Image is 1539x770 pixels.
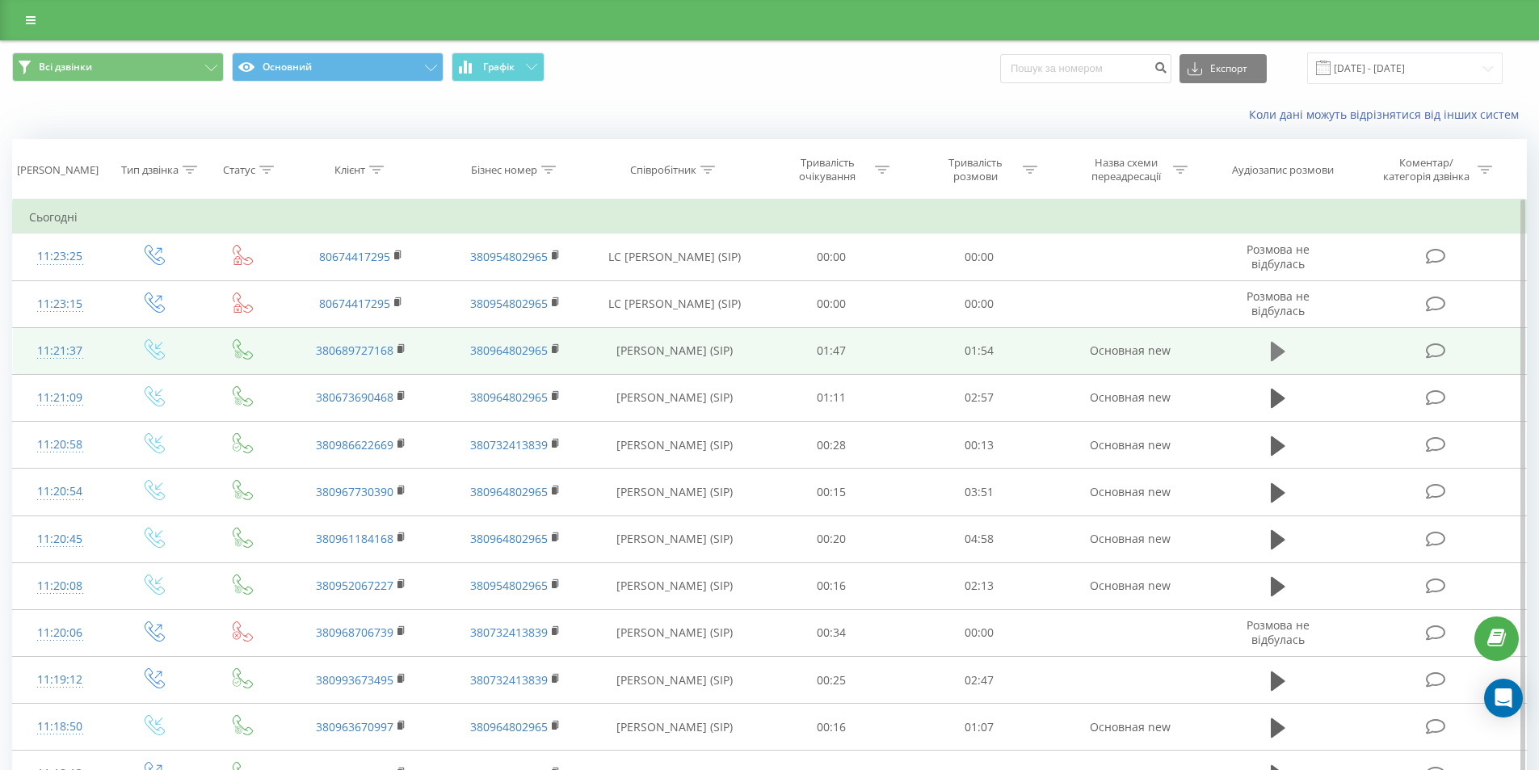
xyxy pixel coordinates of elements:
td: 01:07 [906,704,1053,751]
a: 80674417295 [319,249,390,264]
td: [PERSON_NAME] (SIP) [592,704,758,751]
td: Основная new [1053,515,1206,562]
a: Коли дані можуть відрізнятися вiд інших систем [1249,107,1527,122]
td: [PERSON_NAME] (SIP) [592,374,758,421]
button: Графік [452,53,545,82]
td: 02:47 [906,657,1053,704]
div: Статус [223,163,255,177]
td: 00:20 [758,515,906,562]
td: 00:00 [906,234,1053,280]
span: Розмова не відбулась [1247,242,1310,271]
div: 11:20:58 [29,429,91,461]
div: 11:23:25 [29,241,91,272]
td: LC [PERSON_NAME] (SIP) [592,234,758,280]
a: 380964802965 [470,484,548,499]
td: 02:57 [906,374,1053,421]
td: [PERSON_NAME] (SIP) [592,515,758,562]
td: Основная new [1053,469,1206,515]
span: Розмова не відбулась [1247,617,1310,647]
td: [PERSON_NAME] (SIP) [592,469,758,515]
button: Основний [232,53,444,82]
td: [PERSON_NAME] (SIP) [592,562,758,609]
div: Назва схеми переадресації [1083,156,1169,183]
td: Основная new [1053,562,1206,609]
td: 02:13 [906,562,1053,609]
a: 380732413839 [470,672,548,688]
span: Графік [483,61,515,73]
a: 380967730390 [316,484,393,499]
td: 00:13 [906,422,1053,469]
td: 03:51 [906,469,1053,515]
a: 380732413839 [470,625,548,640]
td: 00:15 [758,469,906,515]
a: 380963670997 [316,719,393,734]
div: Тривалість розмови [932,156,1019,183]
div: Аудіозапис розмови [1232,163,1334,177]
td: Основная new [1053,704,1206,751]
div: 11:20:54 [29,476,91,507]
a: 380732413839 [470,437,548,452]
span: Всі дзвінки [39,61,92,74]
td: Основная new [1053,374,1206,421]
td: 00:16 [758,562,906,609]
span: Розмова не відбулась [1247,288,1310,318]
div: 11:19:12 [29,664,91,696]
a: 380961184168 [316,531,393,546]
a: 380952067227 [316,578,393,593]
div: 11:20:45 [29,524,91,555]
td: 00:25 [758,657,906,704]
td: [PERSON_NAME] (SIP) [592,327,758,374]
div: 11:20:06 [29,617,91,649]
button: Всі дзвінки [12,53,224,82]
td: 00:16 [758,704,906,751]
td: Сьогодні [13,201,1527,234]
td: Основная new [1053,422,1206,469]
td: [PERSON_NAME] (SIP) [592,657,758,704]
td: [PERSON_NAME] (SIP) [592,609,758,656]
a: 380673690468 [316,389,393,405]
div: Тип дзвінка [121,163,179,177]
a: 380964802965 [470,719,548,734]
td: 00:34 [758,609,906,656]
a: 380964802965 [470,343,548,358]
input: Пошук за номером [1000,54,1171,83]
td: 00:00 [758,280,906,327]
td: 00:00 [758,234,906,280]
a: 380954802965 [470,578,548,593]
div: Open Intercom Messenger [1484,679,1523,717]
div: Тривалість очікування [784,156,871,183]
div: 11:21:37 [29,335,91,367]
div: Коментар/категорія дзвінка [1379,156,1474,183]
td: 00:28 [758,422,906,469]
a: 380964802965 [470,389,548,405]
a: 380968706739 [316,625,393,640]
td: [PERSON_NAME] (SIP) [592,422,758,469]
a: 380964802965 [470,531,548,546]
div: Співробітник [630,163,696,177]
a: 380689727168 [316,343,393,358]
a: 380954802965 [470,296,548,311]
a: 380993673495 [316,672,393,688]
td: 01:11 [758,374,906,421]
div: 11:18:50 [29,711,91,743]
div: 11:23:15 [29,288,91,320]
a: 380954802965 [470,249,548,264]
div: 11:21:09 [29,382,91,414]
td: 00:00 [906,609,1053,656]
td: Основная new [1053,327,1206,374]
td: 00:00 [906,280,1053,327]
button: Експорт [1179,54,1267,83]
div: 11:20:08 [29,570,91,602]
a: 380986622669 [316,437,393,452]
td: 01:54 [906,327,1053,374]
a: 80674417295 [319,296,390,311]
div: Бізнес номер [471,163,537,177]
td: 04:58 [906,515,1053,562]
td: LC [PERSON_NAME] (SIP) [592,280,758,327]
div: Клієнт [334,163,365,177]
td: 01:47 [758,327,906,374]
div: [PERSON_NAME] [17,163,99,177]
